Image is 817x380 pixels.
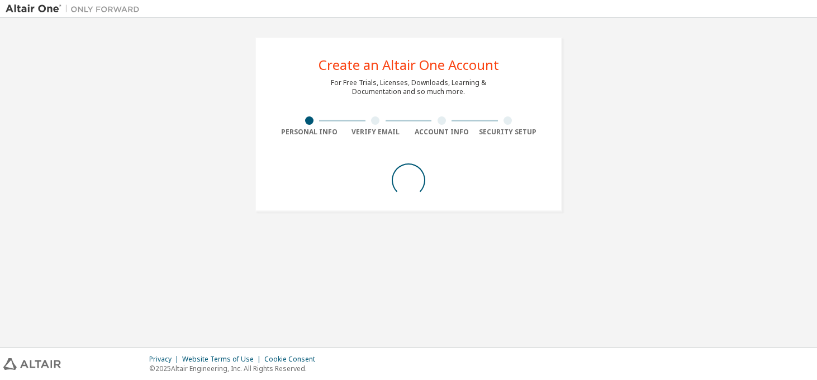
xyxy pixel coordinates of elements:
[3,358,61,370] img: altair_logo.svg
[264,355,322,364] div: Cookie Consent
[343,128,409,137] div: Verify Email
[6,3,145,15] img: Altair One
[182,355,264,364] div: Website Terms of Use
[319,58,499,72] div: Create an Altair One Account
[475,128,541,137] div: Security Setup
[331,78,486,96] div: For Free Trials, Licenses, Downloads, Learning & Documentation and so much more.
[149,355,182,364] div: Privacy
[149,364,322,373] p: © 2025 Altair Engineering, Inc. All Rights Reserved.
[276,128,343,137] div: Personal Info
[408,128,475,137] div: Account Info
